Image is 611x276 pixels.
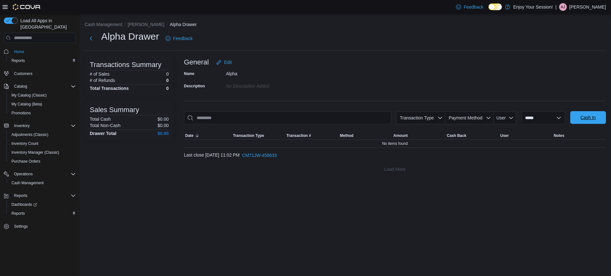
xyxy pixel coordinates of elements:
[499,132,552,139] button: User
[14,224,28,229] span: Settings
[158,117,169,122] p: $0.00
[9,179,46,187] a: Cash Management
[339,132,392,139] button: Method
[392,132,446,139] button: Amount
[11,222,76,230] span: Settings
[163,32,195,45] a: Feedback
[214,56,234,69] button: Edit
[382,141,408,146] span: No items found
[494,111,516,124] button: User
[9,210,27,217] a: Reports
[14,123,30,128] span: Inventory
[1,222,78,231] button: Settings
[11,111,31,116] span: Promotions
[11,83,30,90] button: Catalog
[11,132,48,137] span: Adjustments (Classic)
[11,202,37,207] span: Dashboards
[11,48,27,56] a: Home
[233,133,264,138] span: Transaction Type
[9,131,76,138] span: Adjustments (Classic)
[1,191,78,200] button: Reports
[570,111,606,124] button: Cash In
[14,84,27,89] span: Catalog
[569,3,606,11] p: [PERSON_NAME]
[224,59,232,65] span: Edit
[555,3,557,11] p: |
[500,133,509,138] span: User
[158,131,169,136] h4: $0.00
[9,201,76,208] span: Dashboards
[226,81,311,89] div: No Description added
[449,115,482,120] span: Payment Method
[11,122,32,130] button: Inventory
[184,163,606,176] button: Load More
[1,82,78,91] button: Catalog
[184,111,391,124] input: This is a search bar. As you type, the results lower in the page will automatically filter.
[559,3,567,11] div: Adriana Jaksic
[11,122,76,130] span: Inventory
[6,139,78,148] button: Inventory Count
[184,84,205,89] label: Description
[11,70,35,77] a: Customers
[90,71,109,77] h6: # of Sales
[18,17,76,30] span: Load All Apps in [GEOGRAPHIC_DATA]
[580,114,596,121] span: Cash In
[9,91,76,99] span: My Catalog (Classic)
[6,157,78,166] button: Purchase Orders
[9,158,43,165] a: Purchase Orders
[4,44,76,247] nav: Complex example
[11,141,39,146] span: Inventory Count
[400,115,434,120] span: Transaction Type
[393,133,408,138] span: Amount
[9,158,76,165] span: Purchase Orders
[11,211,25,216] span: Reports
[11,180,44,185] span: Cash Management
[90,131,116,136] h4: Drawer Total
[240,149,279,162] button: CM71JW-458633
[185,133,193,138] span: Date
[184,149,606,162] div: Last close [DATE] 11:02 PM
[9,109,76,117] span: Promotions
[6,100,78,109] button: My Catalog (Beta)
[11,102,42,107] span: My Catalog (Beta)
[173,35,193,42] span: Feedback
[11,192,30,199] button: Reports
[11,93,47,98] span: My Catalog (Classic)
[85,22,122,27] button: Cash Management
[11,150,59,155] span: Inventory Manager (Classic)
[101,30,159,43] h1: Alpha Drawer
[464,4,483,10] span: Feedback
[384,166,406,172] span: Load More
[166,78,169,83] p: 0
[14,172,33,177] span: Operations
[285,132,339,139] button: Transaction #
[9,149,76,156] span: Inventory Manager (Classic)
[11,47,76,55] span: Home
[6,209,78,218] button: Reports
[9,140,76,147] span: Inventory Count
[232,132,285,139] button: Transaction Type
[166,86,169,91] h4: 0
[9,201,39,208] a: Dashboards
[9,100,45,108] a: My Catalog (Beta)
[9,57,76,64] span: Reports
[286,133,311,138] span: Transaction #
[6,130,78,139] button: Adjustments (Classic)
[184,132,232,139] button: Date
[9,100,76,108] span: My Catalog (Beta)
[9,179,76,187] span: Cash Management
[13,4,41,10] img: Cova
[90,86,129,91] h4: Total Transactions
[6,56,78,65] button: Reports
[9,91,49,99] a: My Catalog (Classic)
[9,57,27,64] a: Reports
[14,71,32,76] span: Customers
[90,117,111,122] h6: Total Cash
[9,140,41,147] a: Inventory Count
[396,111,445,124] button: Transaction Type
[11,83,76,90] span: Catalog
[6,200,78,209] a: Dashboards
[11,170,35,178] button: Operations
[1,121,78,130] button: Inventory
